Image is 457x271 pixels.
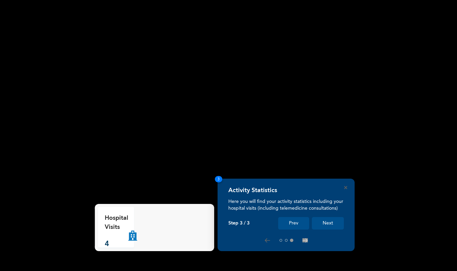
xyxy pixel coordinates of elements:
h4: Activity Statistics [228,187,277,194]
span: 3 [215,176,222,182]
button: Next [312,217,344,230]
p: Hospital Visits [105,214,128,232]
p: Step 3 / 3 [228,220,250,226]
button: Prev [278,217,309,230]
p: 4 [105,239,128,250]
button: Close [344,186,347,189]
p: Here you will find your activity statistics including your hospital visits (including telemedicin... [228,198,344,212]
